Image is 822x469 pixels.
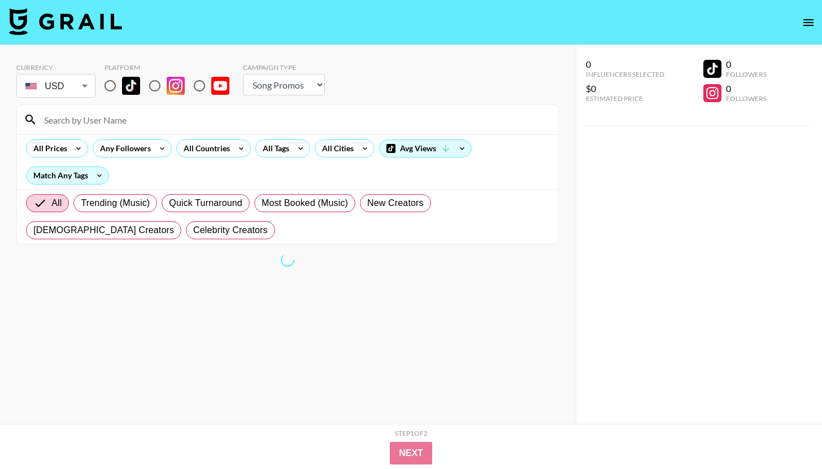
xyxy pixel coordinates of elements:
div: Any Followers [93,140,153,157]
img: YouTube [211,77,229,95]
span: All [51,196,62,210]
button: Next [390,442,432,464]
span: Quick Turnaround [169,196,242,210]
span: Refreshing bookers, clients, countries, tags, cities, talent, talent... [279,251,297,269]
div: Estimated Price [586,94,664,103]
img: Grail Talent [9,8,122,35]
div: All Prices [27,140,69,157]
span: New Creators [367,196,424,210]
div: Match Any Tags [27,167,108,184]
div: 0 [726,59,767,70]
span: Celebrity Creators [193,223,268,237]
div: Followers [726,70,767,78]
span: Trending (Music) [81,196,150,210]
div: Influencers Selected [586,70,664,78]
div: 0 [726,83,767,94]
div: Avg Views [380,140,471,157]
div: Campaign Type [243,63,325,72]
div: Step 1 of 2 [395,429,428,437]
div: 0 [586,59,664,70]
div: All Tags [256,140,292,157]
div: $0 [586,83,664,94]
img: TikTok [122,77,140,95]
span: Most Booked (Music) [262,196,348,210]
div: Followers [726,94,767,103]
div: All Cities [315,140,356,157]
div: USD [19,76,93,96]
div: Currency [16,63,95,72]
iframe: Drift Widget Chat Controller [766,413,808,455]
input: Search by User Name [37,111,551,129]
div: All Countries [177,140,232,157]
span: [DEMOGRAPHIC_DATA] Creators [33,223,174,237]
img: Instagram [167,77,185,95]
button: open drawer [797,11,820,34]
div: Platform [105,63,238,72]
